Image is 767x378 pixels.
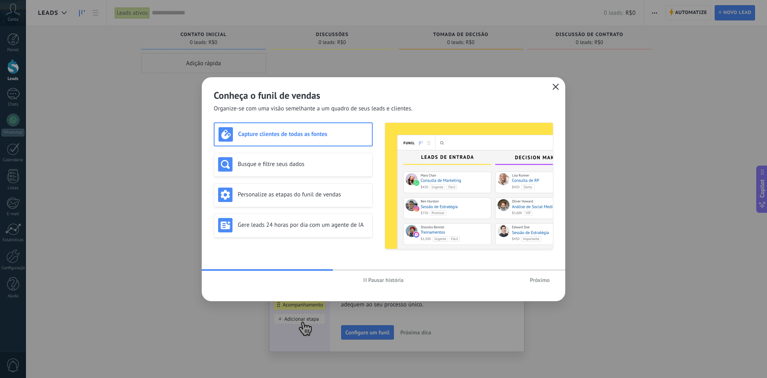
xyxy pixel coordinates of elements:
[530,277,550,283] span: Próximo
[368,277,404,283] span: Pausar história
[238,221,368,229] h3: Gere leads 24 horas por dia com um agente de IA
[360,274,407,286] button: Pausar história
[238,130,368,138] h3: Capture clientes de todas as fontes
[238,160,368,168] h3: Busque e filtre seus dados
[214,89,553,102] h2: Conheça o funil de vendas
[214,105,412,113] span: Organize-se com uma visão semelhante a um quadro de seus leads e clientes.
[238,191,368,198] h3: Personalize as etapas do funil de vendas
[526,274,553,286] button: Próximo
